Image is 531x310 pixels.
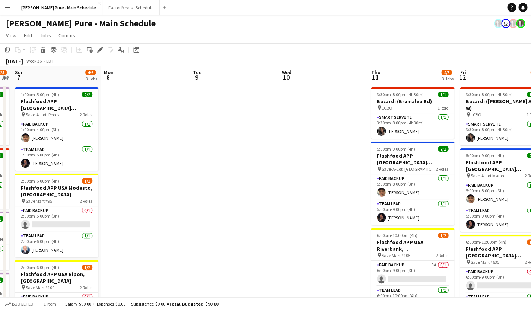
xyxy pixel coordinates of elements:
[21,31,35,40] a: Edit
[4,300,35,308] button: Budgeted
[102,0,160,15] button: Factor Meals - Schedule
[169,301,218,307] span: Total Budgeted $90.00
[6,18,156,29] h1: [PERSON_NAME] Pure - Main Schedule
[6,57,23,65] div: [DATE]
[41,301,59,307] span: 1 item
[37,31,54,40] a: Jobs
[516,19,525,28] app-user-avatar: Ashleigh Rains
[501,19,510,28] app-user-avatar: Leticia Fayzano
[58,32,75,39] span: Comms
[494,19,503,28] app-user-avatar: Ashleigh Rains
[65,301,218,307] div: Salary $90.00 + Expenses $0.00 + Subsistence $0.00 =
[12,301,34,307] span: Budgeted
[6,32,16,39] span: View
[25,58,43,64] span: Week 36
[509,19,518,28] app-user-avatar: Ashleigh Rains
[55,31,78,40] a: Comms
[46,58,54,64] div: EDT
[3,31,19,40] a: View
[24,32,32,39] span: Edit
[15,0,102,15] button: [PERSON_NAME] Pure - Main Schedule
[40,32,51,39] span: Jobs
